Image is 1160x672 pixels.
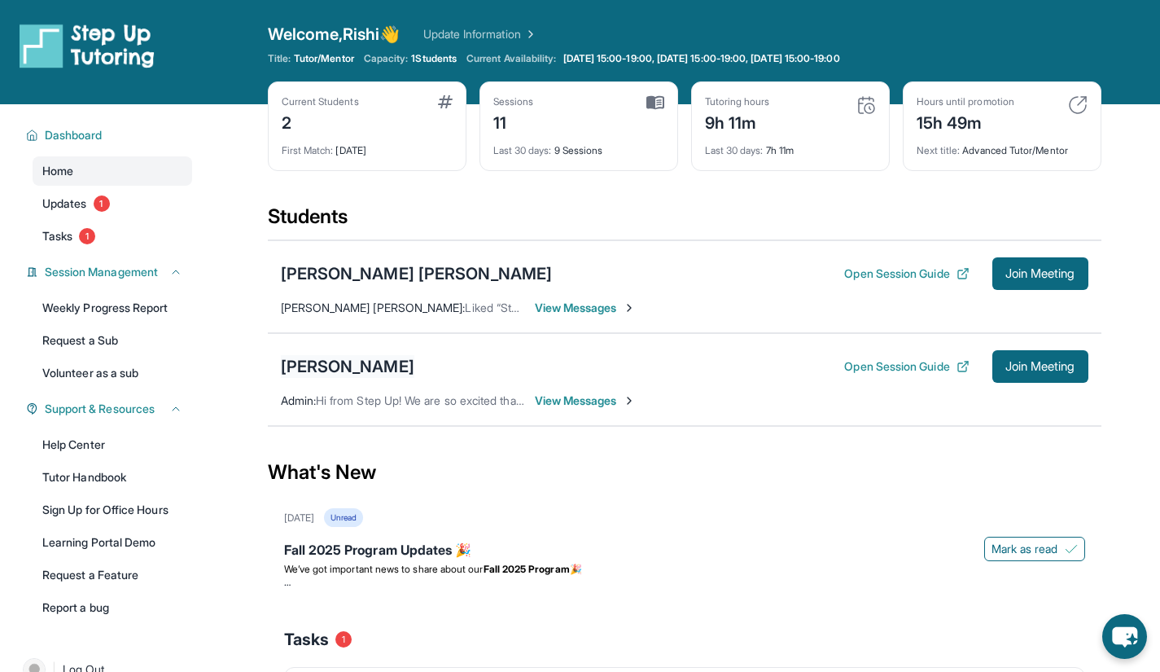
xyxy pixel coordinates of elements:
a: Learning Portal Demo [33,528,192,557]
button: Support & Resources [38,401,182,417]
div: Students [268,204,1101,239]
div: Hours until promotion [917,95,1014,108]
div: Advanced Tutor/Mentor [917,134,1088,157]
a: [DATE] 15:00-19:00, [DATE] 15:00-19:00, [DATE] 15:00-19:00 [560,52,843,65]
button: chat-button [1102,614,1147,659]
div: Sessions [493,95,534,108]
img: Chevron Right [521,26,537,42]
span: [DATE] 15:00-19:00, [DATE] 15:00-19:00, [DATE] 15:00-19:00 [563,52,840,65]
div: Tutoring hours [705,95,770,108]
div: [DATE] [284,512,314,525]
span: Admin : [281,393,316,407]
a: Help Center [33,430,192,459]
img: logo [20,23,155,68]
div: Unread [324,508,363,527]
img: card [1068,95,1088,115]
div: 9 Sessions [493,134,664,157]
span: We’ve got important news to share about our [284,563,484,575]
a: Report a bug [33,593,192,622]
a: Weekly Progress Report [33,293,192,323]
span: Current Availability: [466,52,556,65]
div: [PERSON_NAME] [281,355,414,378]
strong: Fall 2025 Program [484,563,570,575]
span: Dashboard [45,127,103,143]
span: 🎉 [570,563,582,575]
span: Title: [268,52,291,65]
span: Capacity: [364,52,409,65]
a: Tasks1 [33,222,192,251]
button: Dashboard [38,127,182,143]
button: Session Management [38,264,182,280]
span: Join Meeting [1005,269,1075,279]
div: [DATE] [282,134,453,157]
button: Join Meeting [992,257,1088,290]
span: Next title : [917,144,961,156]
a: Tutor Handbook [33,463,192,492]
span: Session Management [45,264,158,280]
a: Sign Up for Office Hours [33,495,192,525]
span: Support & Resources [45,401,155,417]
img: card [646,95,664,110]
span: Mark as read [991,541,1058,557]
span: Home [42,163,73,179]
span: Welcome, Rishi 👋 [268,23,401,46]
div: 9h 11m [705,108,770,134]
div: Fall 2025 Program Updates 🎉 [284,540,1085,563]
span: 1 [94,195,110,212]
a: Request a Feature [33,560,192,590]
a: Updates1 [33,189,192,218]
a: Volunteer as a sub [33,358,192,388]
button: Mark as read [984,537,1085,561]
span: View Messages [535,393,637,409]
span: View Messages [535,300,637,316]
img: Chevron-Right [623,301,636,314]
span: 1 Students [411,52,457,65]
div: What's New [268,437,1101,508]
span: Tutor/Mentor [294,52,354,65]
img: card [856,95,876,115]
span: [PERSON_NAME] [PERSON_NAME] : [281,301,466,314]
img: Mark as read [1065,542,1078,556]
span: Tasks [284,628,329,651]
a: Request a Sub [33,326,192,355]
span: Last 30 days : [493,144,552,156]
span: Last 30 days : [705,144,764,156]
img: Chevron-Right [623,394,636,407]
div: 2 [282,108,359,134]
button: Open Session Guide [844,358,969,375]
span: Tasks [42,228,72,244]
span: Join Meeting [1005,362,1075,371]
div: 7h 11m [705,134,876,157]
span: Updates [42,195,87,212]
div: Current Students [282,95,359,108]
div: 15h 49m [917,108,1014,134]
a: Home [33,156,192,186]
span: First Match : [282,144,334,156]
img: card [438,95,453,108]
div: [PERSON_NAME] [PERSON_NAME] [281,262,553,285]
a: Update Information [423,26,537,42]
span: 1 [335,631,352,648]
div: 11 [493,108,534,134]
button: Open Session Guide [844,266,969,282]
span: 1 [79,228,95,244]
button: Join Meeting [992,350,1088,383]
